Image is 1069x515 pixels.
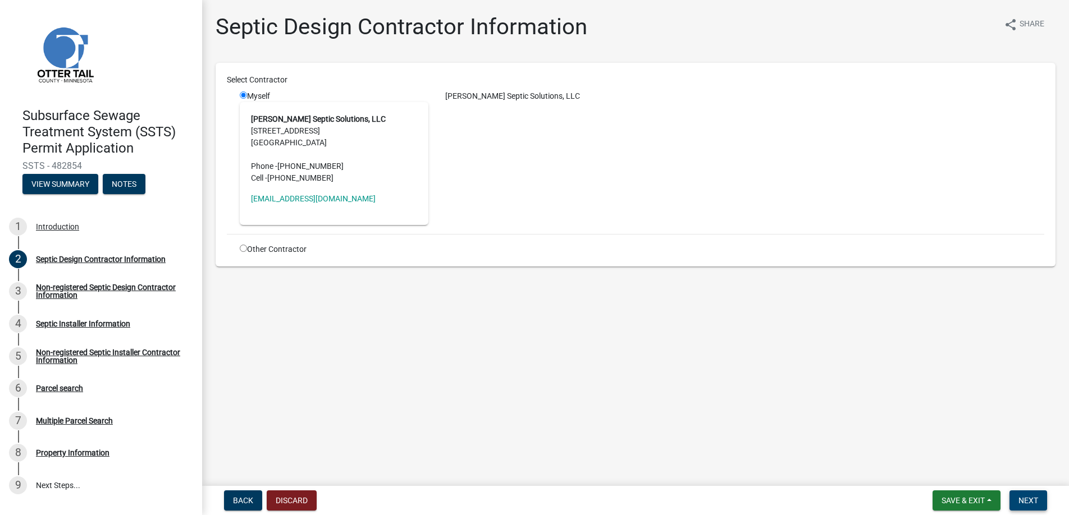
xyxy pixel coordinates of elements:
[36,348,184,364] div: Non-registered Septic Installer Contractor Information
[233,496,253,505] span: Back
[9,315,27,333] div: 4
[22,108,193,156] h4: Subsurface Sewage Treatment System (SSTS) Permit Application
[251,113,417,184] address: [STREET_ADDRESS] [GEOGRAPHIC_DATA]
[218,74,1053,86] div: Select Contractor
[22,174,98,194] button: View Summary
[103,181,145,190] wm-modal-confirm: Notes
[1004,18,1017,31] i: share
[995,13,1053,35] button: shareShare
[231,243,437,255] div: Other Contractor
[36,283,184,299] div: Non-registered Septic Design Contractor Information
[251,162,277,171] abbr: Phone -
[22,160,180,171] span: SSTS - 482854
[9,282,27,300] div: 3
[36,223,79,231] div: Introduction
[251,194,376,203] a: [EMAIL_ADDRESS][DOMAIN_NAME]
[9,476,27,494] div: 9
[36,449,109,457] div: Property Information
[251,114,386,123] strong: [PERSON_NAME] Septic Solutions, LLC
[36,255,166,263] div: Septic Design Contractor Information
[103,174,145,194] button: Notes
[933,490,1001,511] button: Save & Exit
[224,490,262,511] button: Back
[22,12,107,96] img: Otter Tail County, Minnesota
[1020,18,1044,31] span: Share
[267,490,317,511] button: Discard
[9,444,27,462] div: 8
[9,379,27,397] div: 6
[9,412,27,430] div: 7
[9,250,27,268] div: 2
[1018,496,1038,505] span: Next
[942,496,985,505] span: Save & Exit
[9,218,27,236] div: 1
[1009,490,1047,511] button: Next
[277,162,344,171] span: [PHONE_NUMBER]
[22,181,98,190] wm-modal-confirm: Summary
[216,13,587,40] h1: Septic Design Contractor Information
[36,417,113,425] div: Multiple Parcel Search
[267,173,334,182] span: [PHONE_NUMBER]
[36,320,130,328] div: Septic Installer Information
[251,173,267,182] abbr: Cell -
[36,384,83,392] div: Parcel search
[240,90,428,225] div: Myself
[437,90,1053,102] div: [PERSON_NAME] Septic Solutions, LLC
[9,347,27,365] div: 5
